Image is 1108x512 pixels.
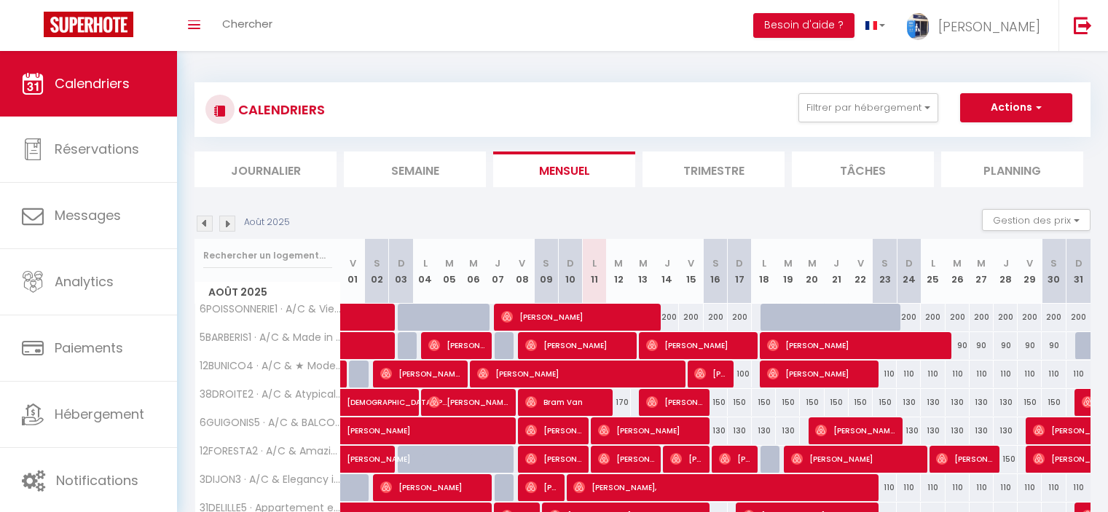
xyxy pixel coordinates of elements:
div: 200 [679,304,703,331]
th: 23 [873,239,897,304]
span: Paiements [55,339,123,357]
span: [PERSON_NAME] [525,473,557,501]
abbr: L [423,256,428,270]
button: Gestion des prix [982,209,1091,231]
button: Filtrer par hébergement [798,93,938,122]
div: 130 [994,417,1018,444]
th: 16 [704,239,728,304]
span: Chercher [222,16,272,31]
li: Journalier [195,151,337,187]
a: [DEMOGRAPHIC_DATA][PERSON_NAME] [341,389,365,417]
iframe: LiveChat chat widget [1047,451,1108,512]
div: 110 [1018,361,1042,387]
th: 06 [462,239,486,304]
span: Notifications [56,471,138,489]
th: 17 [728,239,752,304]
abbr: M [977,256,986,270]
div: 110 [897,361,921,387]
abbr: D [905,256,913,270]
th: 09 [534,239,558,304]
div: 90 [994,332,1018,359]
span: [PERSON_NAME] [380,473,484,501]
div: 110 [897,474,921,501]
div: 110 [970,474,994,501]
span: 12BUNICO4 · A/C & ★ Modernité-Authentique ★ au ♥ du [GEOGRAPHIC_DATA] [197,361,343,371]
th: 02 [365,239,389,304]
span: [PERSON_NAME] [936,445,992,473]
div: 110 [946,361,970,387]
div: 130 [704,417,728,444]
span: 38DROITE2 · A/C & Atypical DUPLEX in heart of [GEOGRAPHIC_DATA] [197,389,343,400]
th: 30 [1042,239,1066,304]
div: 150 [994,446,1018,473]
abbr: J [495,256,500,270]
div: 200 [897,304,921,331]
abbr: J [1003,256,1009,270]
abbr: M [445,256,454,270]
span: [PERSON_NAME] [815,417,895,444]
abbr: J [833,256,839,270]
div: 200 [946,304,970,331]
img: Super Booking [44,12,133,37]
div: 150 [800,389,824,416]
th: 31 [1066,239,1091,304]
span: [PERSON_NAME] [767,360,871,387]
abbr: M [784,256,793,270]
span: 5BARBERIS1 · A/C & Made in Indus Style GARIBALDI-[GEOGRAPHIC_DATA] [197,332,343,343]
span: Réservations [55,140,139,158]
span: Messages [55,206,121,224]
span: 12FORESTA2 · A/C & Amazing-Romantic view on the Port of [GEOGRAPHIC_DATA] 🛥 [197,446,343,457]
span: Analytics [55,272,114,291]
div: 130 [921,389,945,416]
th: 19 [776,239,800,304]
div: 130 [970,389,994,416]
span: 6GUIGONIS5 · A/C & BALCONY City View in [GEOGRAPHIC_DATA] #peaceful ♥ [197,417,343,428]
div: 130 [970,417,994,444]
button: Besoin d'aide ? [753,13,854,38]
th: 05 [437,239,461,304]
li: Tâches [792,151,934,187]
th: 04 [413,239,437,304]
abbr: V [857,256,864,270]
th: 15 [679,239,703,304]
a: [PERSON_NAME] [341,446,365,473]
th: 07 [486,239,510,304]
div: 200 [655,304,679,331]
input: Rechercher un logement... [203,243,332,269]
div: 110 [946,474,970,501]
th: 24 [897,239,921,304]
div: 150 [704,389,728,416]
div: 200 [921,304,945,331]
span: [PERSON_NAME] [525,331,629,359]
th: 25 [921,239,945,304]
div: 100 [728,361,752,387]
div: 130 [897,417,921,444]
abbr: S [881,256,888,270]
button: Actions [960,93,1072,122]
span: [PERSON_NAME] [646,331,750,359]
th: 27 [970,239,994,304]
div: 200 [704,304,728,331]
div: 200 [994,304,1018,331]
div: 90 [1042,332,1066,359]
div: 110 [1042,361,1066,387]
th: 22 [849,239,873,304]
abbr: M [953,256,962,270]
th: 10 [558,239,582,304]
div: 110 [994,474,1018,501]
abbr: L [931,256,935,270]
th: 01 [341,239,365,304]
abbr: L [592,256,597,270]
div: 200 [1018,304,1042,331]
abbr: M [639,256,648,270]
span: Bram Van [525,388,605,416]
div: 110 [1042,474,1066,501]
th: 14 [655,239,679,304]
span: [PERSON_NAME] [694,360,726,387]
div: 110 [921,361,945,387]
div: 90 [946,332,970,359]
span: [DEMOGRAPHIC_DATA][PERSON_NAME] [347,381,447,409]
abbr: V [1026,256,1033,270]
th: 18 [752,239,776,304]
div: 170 [607,389,631,416]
